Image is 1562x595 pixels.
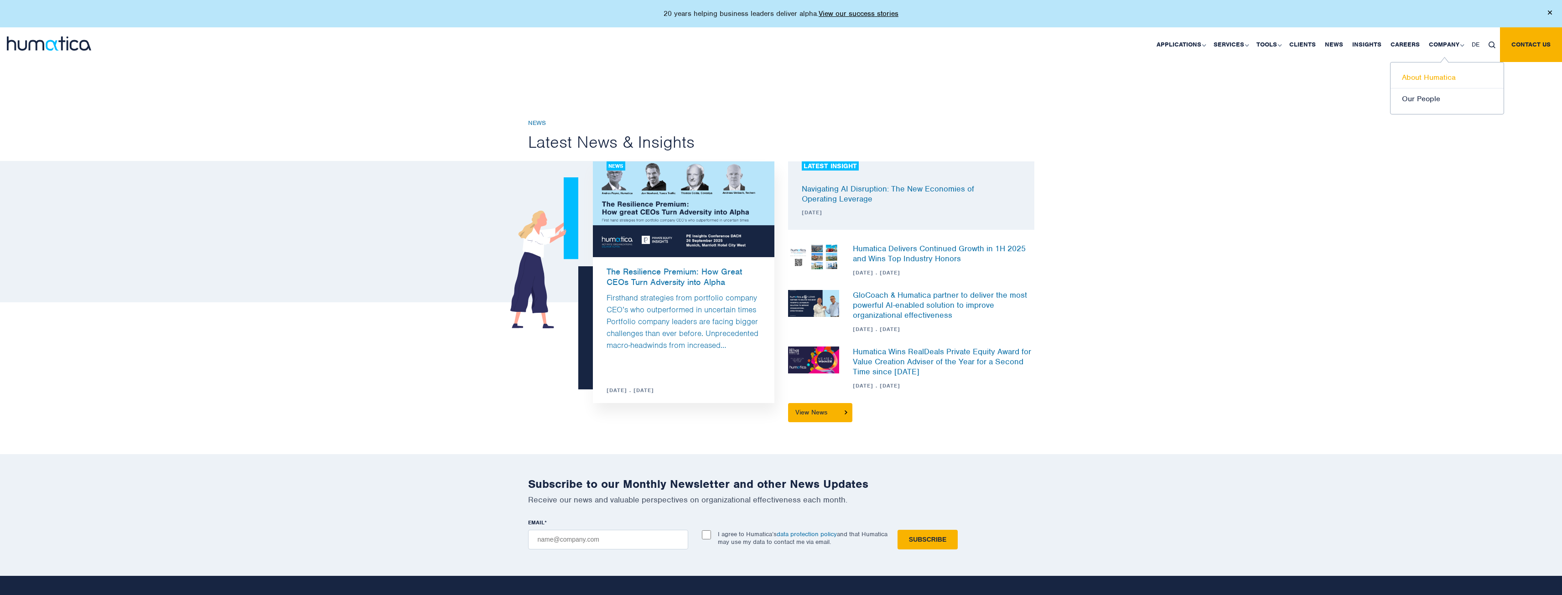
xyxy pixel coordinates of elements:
[1472,41,1479,48] span: DE
[788,290,840,317] img: News
[510,177,579,328] img: newsgirl
[1348,27,1386,62] a: Insights
[853,269,1034,276] span: [DATE] . [DATE]
[853,347,1031,377] a: Humatica Wins RealDeals Private Equity Award for Value Creation Adviser of the Year for a Second ...
[1424,27,1467,62] a: Company
[777,530,837,538] a: data protection policy
[853,290,1027,320] a: GloCoach & Humatica partner to deliver the most powerful AI-enabled solution to improve organizat...
[607,161,625,171] div: News
[702,530,711,539] input: I agree to Humatica’sdata protection policyand that Humatica may use my data to contact me via em...
[593,161,774,257] img: blog1
[607,293,758,350] a: Firsthand strategies from portfolio company CEO’s who outperformed in uncertain times Portfolio c...
[528,495,1034,505] p: Receive our news and valuable perspectives on organizational effectiveness each month.
[802,161,859,171] div: LATEST INSIGHT
[1467,27,1484,62] a: DE
[802,184,974,204] a: Navigating AI Disruption: The New Economies of Operating Leverage
[1500,27,1562,62] a: Contact us
[1489,41,1495,48] img: search_icon
[7,36,91,51] img: logo
[528,477,1034,491] h2: Subscribe to our Monthly Newsletter and other News Updates
[853,382,1034,389] span: [DATE] . [DATE]
[898,530,958,549] input: Subscribe
[1391,88,1504,109] a: Our People
[1285,27,1320,62] a: Clients
[528,132,1034,153] h2: Latest News & Insights
[664,9,898,18] p: 20 years helping business leaders deliver alpha.
[593,257,774,287] a: The Resilience Premium: How Great CEOs Turn Adversity into Alpha
[528,519,545,526] span: EMAIL
[593,387,654,394] span: [DATE] . [DATE]
[788,347,840,373] img: News
[853,326,1034,333] span: [DATE] . [DATE]
[788,403,852,422] a: View News
[528,119,1034,127] h6: News
[1209,27,1252,62] a: Services
[853,243,1026,264] a: Humatica Delivers Continued Growth in 1H 2025 and Wins Top Industry Honors
[845,410,847,414] img: arrowicon
[1320,27,1348,62] a: News
[1391,67,1504,88] a: About Humatica
[718,530,887,546] p: I agree to Humatica’s and that Humatica may use my data to contact me via email.
[1252,27,1285,62] a: Tools
[528,530,688,549] input: name@company.com
[1152,27,1209,62] a: Applications
[802,209,1007,216] span: [DATE]
[819,9,898,18] a: View our success stories
[1386,27,1424,62] a: Careers
[788,243,840,270] img: News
